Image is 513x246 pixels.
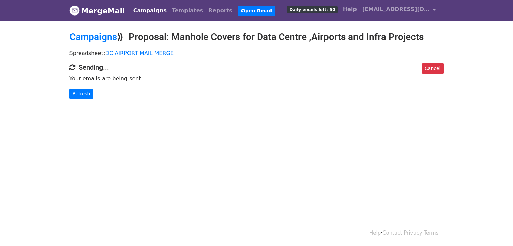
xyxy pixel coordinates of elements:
a: MergeMail [69,4,125,18]
a: Help [369,230,381,236]
span: [EMAIL_ADDRESS][DOMAIN_NAME] [362,5,430,13]
a: Campaigns [69,31,117,42]
a: Open Gmail [238,6,275,16]
a: Privacy [404,230,422,236]
img: MergeMail logo [69,5,80,16]
a: Contact [382,230,402,236]
a: [EMAIL_ADDRESS][DOMAIN_NAME] [360,3,438,19]
a: Campaigns [131,4,169,18]
a: Refresh [69,89,93,99]
h4: Sending... [69,63,444,71]
a: Reports [206,4,235,18]
span: Daily emails left: 50 [287,6,337,13]
p: Spreadsheet: [69,50,444,57]
h2: ⟫ Proposal: Manhole Covers for Data Centre ,Airports and Infra Projects [69,31,444,43]
a: Templates [169,4,206,18]
a: DC AIRPORT MAIL MERGE [105,50,174,56]
a: Terms [424,230,438,236]
a: Help [340,3,360,16]
a: Cancel [422,63,444,74]
p: Your emails are being sent. [69,75,444,82]
iframe: Chat Widget [479,214,513,246]
a: Daily emails left: 50 [284,3,340,16]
